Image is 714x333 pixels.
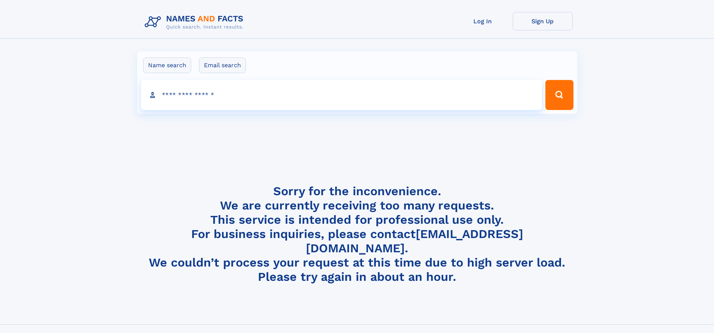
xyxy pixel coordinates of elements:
[545,80,573,110] button: Search Button
[453,12,513,30] a: Log In
[513,12,573,30] a: Sign Up
[306,227,523,255] a: [EMAIL_ADDRESS][DOMAIN_NAME]
[142,12,250,32] img: Logo Names and Facts
[142,184,573,284] h4: Sorry for the inconvenience. We are currently receiving too many requests. This service is intend...
[143,57,191,73] label: Name search
[141,80,542,110] input: search input
[199,57,246,73] label: Email search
